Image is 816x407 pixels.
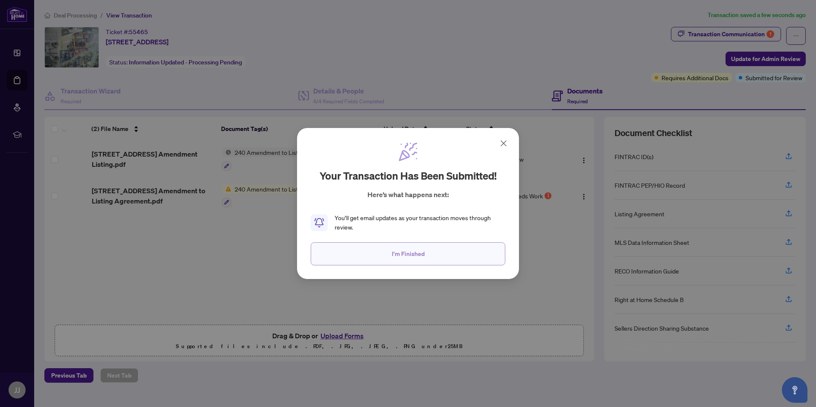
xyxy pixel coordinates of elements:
button: I'm Finished [311,242,505,265]
p: Here’s what happens next: [367,189,449,200]
div: You’ll get email updates as your transaction moves through review. [335,213,505,232]
button: Open asap [782,377,807,403]
h2: Your transaction has been submitted! [320,169,497,183]
span: I'm Finished [392,247,425,261]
